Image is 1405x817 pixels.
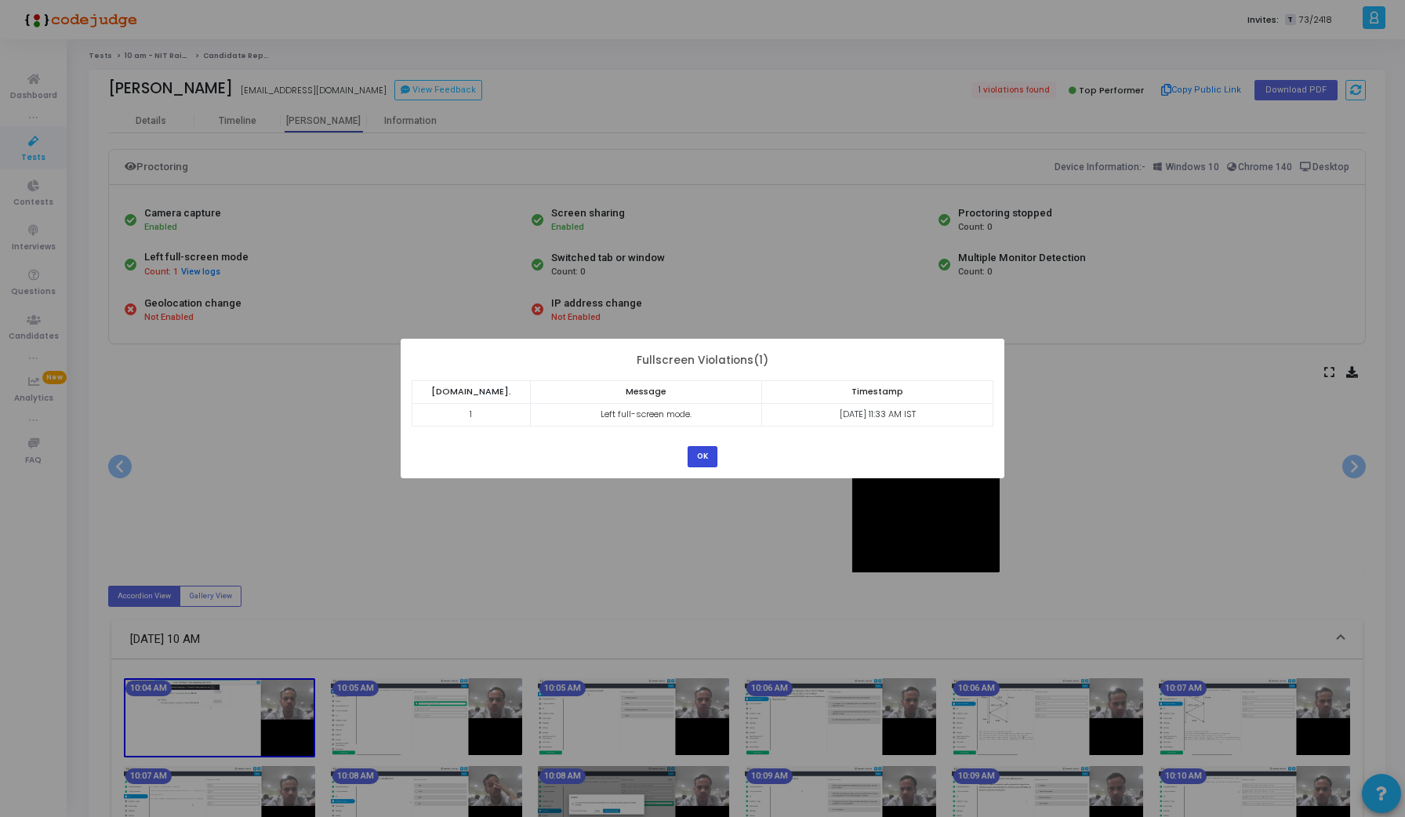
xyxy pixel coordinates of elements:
button: OK [688,446,717,467]
td: [DATE] 11:33 AM IST [761,403,993,426]
div: Fullscreen Violations(1) [412,350,994,367]
td: 1 [412,403,530,426]
th: Timestamp [761,380,993,403]
td: Left full-screen mode. [530,403,761,426]
th: Message [530,380,761,403]
th: [DOMAIN_NAME]. [412,380,530,403]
